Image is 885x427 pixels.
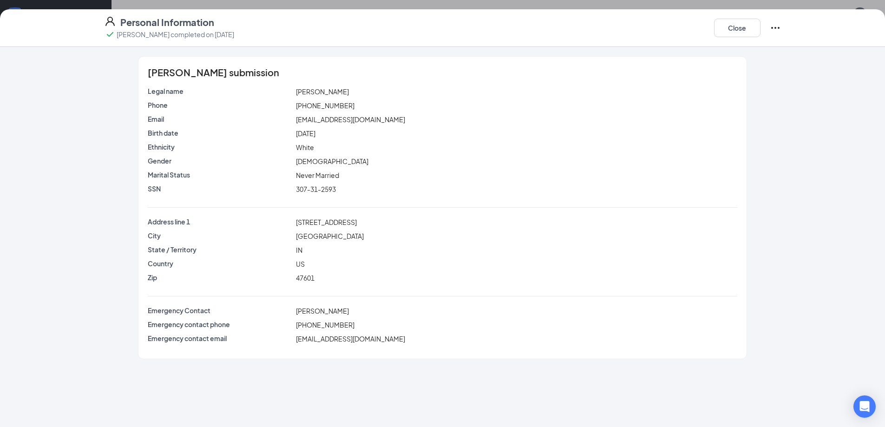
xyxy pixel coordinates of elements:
span: IN [296,246,302,254]
span: [STREET_ADDRESS] [296,218,357,226]
p: Address line 1 [148,217,292,226]
svg: User [105,16,116,27]
p: Zip [148,273,292,282]
p: Birth date [148,128,292,138]
span: [DEMOGRAPHIC_DATA] [296,157,368,165]
svg: Checkmark [105,29,116,40]
span: [PERSON_NAME] submission [148,68,279,77]
span: 47601 [296,274,315,282]
p: Phone [148,100,292,110]
p: Legal name [148,86,292,96]
h4: Personal Information [120,16,214,29]
p: City [148,231,292,240]
p: State / Territory [148,245,292,254]
p: Country [148,259,292,268]
p: Marital Status [148,170,292,179]
p: [PERSON_NAME] completed on [DATE] [117,30,234,39]
p: Ethnicity [148,142,292,151]
span: [EMAIL_ADDRESS][DOMAIN_NAME] [296,115,405,124]
span: [PERSON_NAME] [296,307,349,315]
p: Email [148,114,292,124]
p: SSN [148,184,292,193]
span: [EMAIL_ADDRESS][DOMAIN_NAME] [296,335,405,343]
span: [GEOGRAPHIC_DATA] [296,232,364,240]
span: [PERSON_NAME] [296,87,349,96]
button: Close [714,19,760,37]
span: [PHONE_NUMBER] [296,101,354,110]
p: Emergency contact email [148,334,292,343]
p: Emergency contact phone [148,320,292,329]
span: [DATE] [296,129,315,138]
div: Open Intercom Messenger [853,395,876,418]
span: Never Married [296,171,339,179]
span: [PHONE_NUMBER] [296,321,354,329]
p: Gender [148,156,292,165]
span: 307-31-2593 [296,185,336,193]
span: US [296,260,305,268]
p: Emergency Contact [148,306,292,315]
span: White [296,143,314,151]
svg: Ellipses [770,22,781,33]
